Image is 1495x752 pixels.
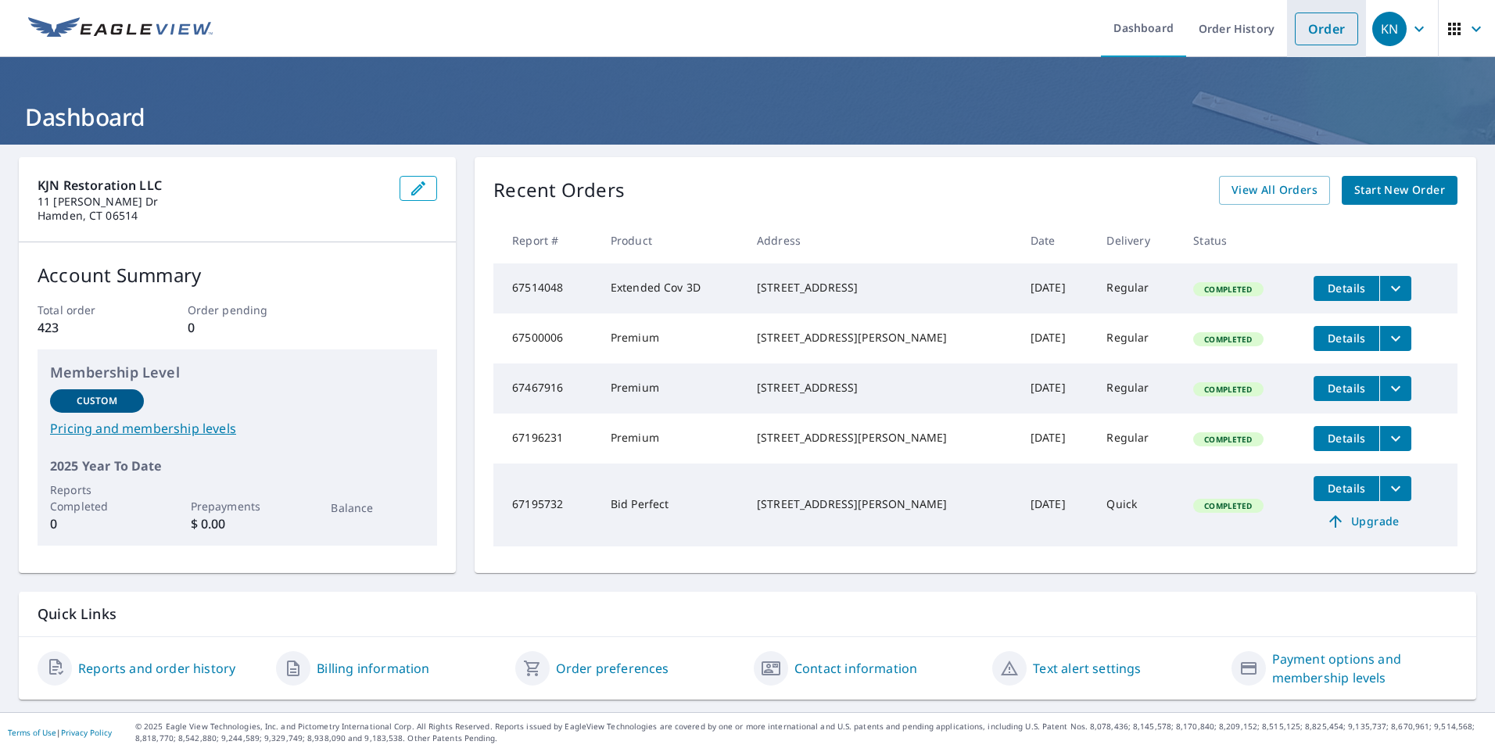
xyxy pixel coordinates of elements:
[191,498,285,514] p: Prepayments
[38,604,1457,624] p: Quick Links
[78,659,235,678] a: Reports and order history
[1231,181,1318,200] span: View All Orders
[50,482,144,514] p: Reports Completed
[493,217,598,263] th: Report #
[1379,426,1411,451] button: filesDropdownBtn-67196231
[1323,381,1370,396] span: Details
[598,414,744,464] td: Premium
[1323,512,1402,531] span: Upgrade
[188,318,288,337] p: 0
[38,209,387,223] p: Hamden, CT 06514
[1314,509,1411,534] a: Upgrade
[50,362,425,383] p: Membership Level
[757,280,1006,295] div: [STREET_ADDRESS]
[28,17,213,41] img: EV Logo
[598,313,744,363] td: Premium
[1372,12,1407,46] div: KN
[1018,217,1095,263] th: Date
[1018,263,1095,313] td: [DATE]
[1323,331,1370,346] span: Details
[1314,276,1379,301] button: detailsBtn-67514048
[1323,281,1370,295] span: Details
[598,464,744,546] td: Bid Perfect
[331,500,425,516] p: Balance
[8,727,56,738] a: Terms of Use
[61,727,112,738] a: Privacy Policy
[794,659,917,678] a: Contact information
[493,363,598,414] td: 67467916
[1314,326,1379,351] button: detailsBtn-67500006
[77,394,117,408] p: Custom
[757,496,1006,512] div: [STREET_ADDRESS][PERSON_NAME]
[598,217,744,263] th: Product
[1379,476,1411,501] button: filesDropdownBtn-67195732
[8,728,112,737] p: |
[757,380,1006,396] div: [STREET_ADDRESS]
[1195,334,1261,345] span: Completed
[1094,363,1181,414] td: Regular
[1195,500,1261,511] span: Completed
[1379,376,1411,401] button: filesDropdownBtn-67467916
[1323,431,1370,446] span: Details
[1342,176,1457,205] a: Start New Order
[757,430,1006,446] div: [STREET_ADDRESS][PERSON_NAME]
[1094,313,1181,363] td: Regular
[1018,363,1095,414] td: [DATE]
[1181,217,1301,263] th: Status
[598,363,744,414] td: Premium
[1195,384,1261,395] span: Completed
[1354,181,1445,200] span: Start New Order
[38,176,387,195] p: KJN Restoration LLC
[744,217,1018,263] th: Address
[38,195,387,209] p: 11 [PERSON_NAME] Dr
[598,263,744,313] td: Extended Cov 3D
[1323,481,1370,496] span: Details
[38,302,138,318] p: Total order
[135,721,1487,744] p: © 2025 Eagle View Technologies, Inc. and Pictometry International Corp. All Rights Reserved. Repo...
[50,419,425,438] a: Pricing and membership levels
[1314,426,1379,451] button: detailsBtn-67196231
[1033,659,1141,678] a: Text alert settings
[757,330,1006,346] div: [STREET_ADDRESS][PERSON_NAME]
[493,263,598,313] td: 67514048
[493,464,598,546] td: 67195732
[191,514,285,533] p: $ 0.00
[493,176,625,205] p: Recent Orders
[1272,650,1457,687] a: Payment options and membership levels
[1295,13,1358,45] a: Order
[1094,217,1181,263] th: Delivery
[19,101,1476,133] h1: Dashboard
[556,659,669,678] a: Order preferences
[38,318,138,337] p: 423
[188,302,288,318] p: Order pending
[1314,476,1379,501] button: detailsBtn-67195732
[50,457,425,475] p: 2025 Year To Date
[1219,176,1330,205] a: View All Orders
[1314,376,1379,401] button: detailsBtn-67467916
[1379,276,1411,301] button: filesDropdownBtn-67514048
[493,313,598,363] td: 67500006
[317,659,429,678] a: Billing information
[1094,263,1181,313] td: Regular
[1094,464,1181,546] td: Quick
[50,514,144,533] p: 0
[1094,414,1181,464] td: Regular
[38,261,437,289] p: Account Summary
[1018,414,1095,464] td: [DATE]
[1379,326,1411,351] button: filesDropdownBtn-67500006
[1018,464,1095,546] td: [DATE]
[493,414,598,464] td: 67196231
[1195,284,1261,295] span: Completed
[1195,434,1261,445] span: Completed
[1018,313,1095,363] td: [DATE]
